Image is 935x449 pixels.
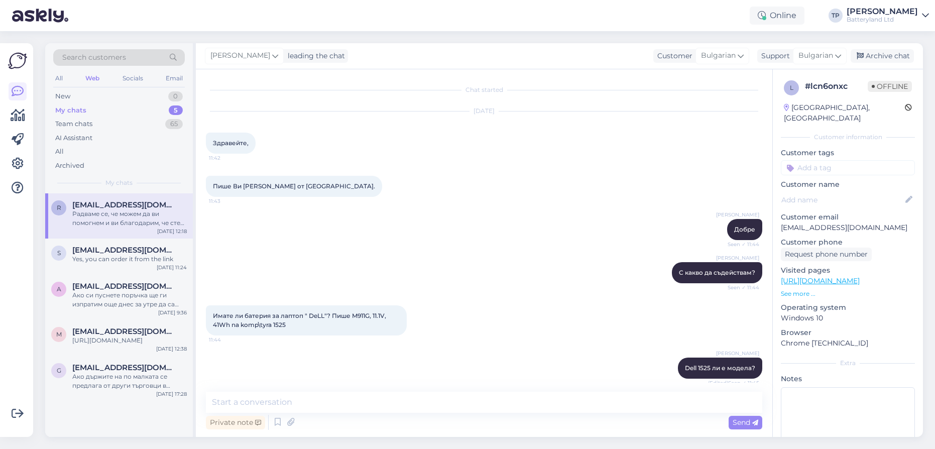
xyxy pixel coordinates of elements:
div: Радваме се, че можем да ви помогнем и ви благодарим, че сте наш клиент! [72,209,187,228]
div: Extra [781,359,915,368]
span: m [56,330,62,338]
div: Socials [121,72,145,85]
span: a [57,285,61,293]
span: l [790,84,793,91]
span: r [57,204,61,211]
div: Customer [653,51,692,61]
span: Bulgarian [701,50,736,61]
span: Dell 1525 ли е модела? [685,364,755,372]
div: All [53,72,65,85]
span: 11:43 [209,197,247,205]
div: Archive chat [851,49,914,63]
p: Customer name [781,179,915,190]
div: AI Assistant [55,133,92,143]
p: See more ... [781,289,915,298]
div: [PERSON_NAME] [847,8,918,16]
p: Operating system [781,302,915,313]
span: alekschoy77@gmail.com [72,282,177,291]
div: Request phone number [781,248,872,261]
div: Online [750,7,804,25]
span: [PERSON_NAME] [210,50,270,61]
div: New [55,91,70,101]
p: Visited pages [781,265,915,276]
div: [DATE] 12:38 [156,345,187,353]
span: radoslav_haitov@abv.bg [72,200,177,209]
div: [DATE] 11:24 [157,264,187,271]
span: [PERSON_NAME] [716,254,759,262]
span: Здравейте, [213,139,249,147]
p: Customer email [781,212,915,222]
span: (Edited) Seen ✓ 11:45 [708,379,759,387]
div: Email [164,72,185,85]
span: 11:44 [209,336,247,344]
div: Chat started [206,85,762,94]
div: [DATE] 17:28 [156,390,187,398]
span: 11:42 [209,154,247,162]
p: Notes [781,374,915,384]
div: 65 [165,119,183,129]
p: [EMAIL_ADDRESS][DOMAIN_NAME] [781,222,915,233]
span: Добре [734,226,755,233]
div: My chats [55,105,86,116]
input: Add name [781,194,903,205]
div: # lcn6onxc [805,80,868,92]
span: С какво да съдействам? [679,269,755,276]
span: gorian.gorianov@sfa.bg [72,363,177,372]
div: Web [83,72,101,85]
div: Batteryland Ltd [847,16,918,24]
span: [PERSON_NAME] [716,350,759,357]
div: [DATE] 12:18 [157,228,187,235]
span: My chats [105,178,133,187]
a: [URL][DOMAIN_NAME] [781,276,860,285]
span: g [57,367,61,374]
div: 0 [168,91,183,101]
span: Имате ли батерия за лаптоп " DeLL"? Пише M911G, 11.1V, 41Wh na komp\tyra 1525 [213,312,388,328]
div: 5 [169,105,183,116]
span: Seen ✓ 11:44 [722,241,759,248]
input: Add a tag [781,160,915,175]
span: Bulgarian [798,50,833,61]
span: [PERSON_NAME] [716,211,759,218]
span: Seen ✓ 11:44 [722,284,759,291]
span: m_a_g_i_c@abv.bg [72,327,177,336]
div: [URL][DOMAIN_NAME] [72,336,187,345]
p: Windows 10 [781,313,915,323]
span: s [57,249,61,257]
div: All [55,147,64,157]
div: Support [757,51,790,61]
p: Customer tags [781,148,915,158]
div: Yes, you can order it from the link [72,255,187,264]
div: [GEOGRAPHIC_DATA], [GEOGRAPHIC_DATA] [784,102,905,124]
span: Пише Ви [PERSON_NAME] от [GEOGRAPHIC_DATA]. [213,182,375,190]
span: Offline [868,81,912,92]
span: Search customers [62,52,126,63]
div: leading the chat [284,51,345,61]
div: [DATE] [206,106,762,116]
div: Archived [55,161,84,171]
span: Send [733,418,758,427]
span: sotos85514@gmail.com [72,246,177,255]
div: Team chats [55,119,92,129]
div: [DATE] 9:36 [158,309,187,316]
a: [PERSON_NAME]Batteryland Ltd [847,8,929,24]
p: Browser [781,327,915,338]
div: Ако си пуснете поръчка ще ги изпратим още днес за утре да са при вас [72,291,187,309]
img: Askly Logo [8,51,27,70]
p: Customer phone [781,237,915,248]
div: Private note [206,416,265,429]
div: Ако държите на по малката се предлага от други търговци в [GEOGRAPHIC_DATA] [72,372,187,390]
div: Customer information [781,133,915,142]
p: Chrome [TECHNICAL_ID] [781,338,915,349]
div: TP [829,9,843,23]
